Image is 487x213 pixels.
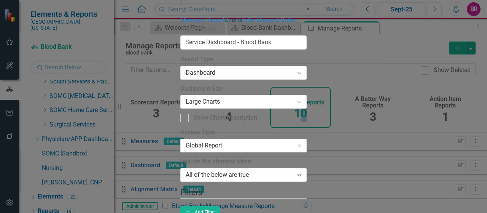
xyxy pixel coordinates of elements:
legend: Filters [180,187,307,199]
label: Report Type [180,55,307,64]
a: Element Order [256,16,296,24]
label: Access Type [180,128,307,137]
a: Measure Report [180,16,224,24]
label: Report Name [180,25,307,34]
div: Global Report [186,141,293,150]
div: Show Chart Description [193,114,257,122]
div: All of the below are true [186,171,293,179]
div: Dashboard [186,68,293,77]
a: Filter [242,16,256,24]
div: Large Charts [186,98,293,106]
input: Report Name [180,35,307,50]
label: Dashboard Size [180,85,307,93]
label: Include the element when [180,157,307,166]
a: Charts [224,16,242,24]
